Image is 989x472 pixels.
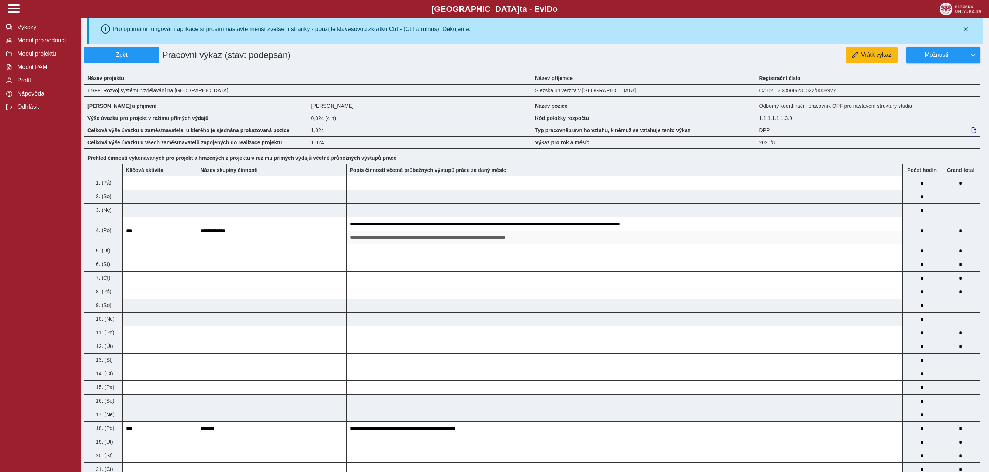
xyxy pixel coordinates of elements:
div: Pro optimální fungování aplikace si prosím nastavte menší zvětšení stránky - použijte klávesovou ... [113,26,471,32]
b: Kód položky rozpočtu [535,115,589,121]
b: Název příjemce [535,75,573,81]
b: Přehled činností vykonávaných pro projekt a hrazených z projektu v režimu přímých výdajů včetně p... [87,155,396,161]
span: Profil [15,77,75,84]
span: 6. (St) [94,261,110,267]
span: 19. (Út) [94,439,113,445]
b: Výše úvazku pro projekt v režimu přímých výdajů [87,115,208,121]
span: 11. (Po) [94,330,114,335]
div: [PERSON_NAME] [308,100,532,112]
div: 0,192 h / den. 0,96 h / týden. [308,112,532,124]
b: Suma za den přes všechny výkazy [941,167,980,173]
div: 1.1.1.1.1.1.3.9 [756,112,981,124]
button: Zpět [84,47,159,63]
span: Vrátit výkaz [861,52,891,58]
span: 3. (Ne) [94,207,112,213]
button: Vrátit výkaz [846,47,898,63]
b: Název projektu [87,75,124,81]
h1: Pracovní výkaz (stav: podepsán) [159,47,460,63]
span: 16. (So) [94,398,114,404]
b: Typ pracovněprávního vztahu, k němuž se vztahuje tento výkaz [535,127,690,133]
span: Možnosti [913,52,960,58]
div: 1,024 [308,136,532,149]
span: 13. (St) [94,357,113,363]
span: Modul projektů [15,51,75,57]
div: 1,024 [308,124,532,136]
span: 9. (So) [94,302,111,308]
span: t [520,4,522,14]
b: Popis činností včetně průbežných výstupů práce za daný měsíc [350,167,506,173]
span: o [553,4,558,14]
b: Název pozice [535,103,568,109]
span: 12. (Út) [94,343,113,349]
span: 7. (Čt) [94,275,110,281]
span: 15. (Pá) [94,384,114,390]
b: Celková výše úvazku u všech zaměstnavatelů zapojených do realizace projektu [87,139,282,145]
span: D [546,4,552,14]
b: Registrační číslo [759,75,801,81]
b: Celková výše úvazku u zaměstnavatele, u kterého je sjednána prokazovaná pozice [87,127,289,133]
span: 21. (Čt) [94,466,113,472]
span: Odhlásit [15,104,75,110]
span: 2. (So) [94,193,111,199]
span: Modul pro vedoucí [15,37,75,44]
span: Modul PAM [15,64,75,70]
div: Odborný koordinační pracovník OPF pro nastavení struktury studia [756,100,981,112]
b: [GEOGRAPHIC_DATA] a - Evi [22,4,967,14]
div: ESF+: Rozvoj systému vzdělávání na [GEOGRAPHIC_DATA] [84,84,532,97]
span: 18. (Po) [94,425,114,431]
b: Název skupiny činností [200,167,257,173]
span: 20. (St) [94,452,113,458]
span: 5. (Út) [94,248,110,254]
span: Výkazy [15,24,75,31]
button: Možnosti [906,47,966,63]
span: 8. (Pá) [94,289,111,294]
span: 17. (Ne) [94,411,115,417]
div: DPP [756,124,981,136]
span: Zpět [87,52,156,58]
b: Klíčová aktivita [126,167,163,173]
img: logo_web_su.png [940,3,981,15]
span: Nápověda [15,90,75,97]
span: 10. (Ne) [94,316,115,322]
span: 4. (Po) [94,227,111,233]
div: CZ.02.02.XX/00/23_022/0008927 [756,84,981,97]
div: Slezská univerzita v [GEOGRAPHIC_DATA] [532,84,756,97]
div: 2025/8 [756,136,981,149]
b: Počet hodin [903,167,941,173]
b: Výkaz pro rok a měsíc [535,139,589,145]
span: 14. (Čt) [94,371,113,376]
b: [PERSON_NAME] a příjmení [87,103,156,109]
span: 1. (Pá) [94,180,111,186]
